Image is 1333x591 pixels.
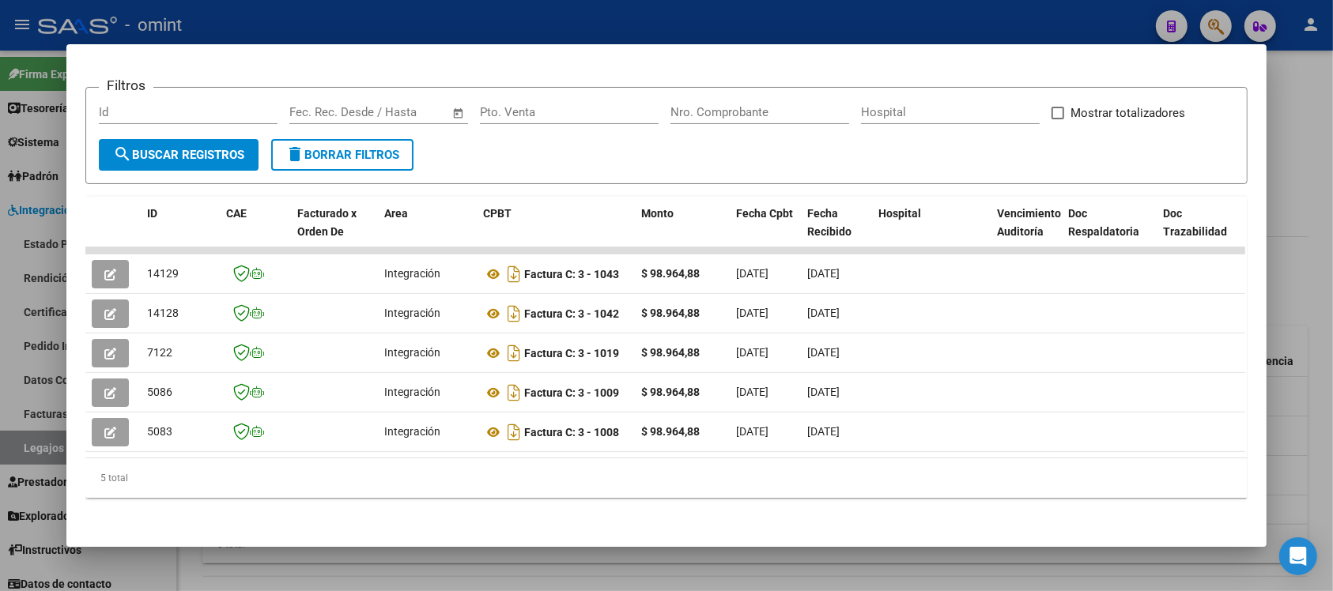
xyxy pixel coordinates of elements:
span: CAE [226,207,247,220]
span: Integración [384,267,440,280]
strong: $ 98.964,88 [641,307,700,319]
span: [DATE] [736,425,768,438]
strong: Factura C: 3 - 1008 [524,426,619,439]
mat-icon: search [113,145,132,164]
i: Descargar documento [504,341,524,366]
strong: Factura C: 3 - 1019 [524,347,619,359]
span: Facturado x Orden De [297,207,357,238]
datatable-header-cell: CPBT [477,197,635,266]
datatable-header-cell: CAE [220,197,291,266]
datatable-header-cell: Doc Trazabilidad [1157,197,1252,266]
strong: $ 98.964,88 [641,346,700,359]
span: Doc Trazabilidad [1163,207,1227,238]
datatable-header-cell: Area [378,197,477,266]
span: [DATE] [807,307,840,319]
input: End date [355,105,432,119]
span: [DATE] [807,386,840,398]
datatable-header-cell: ID [141,197,220,266]
datatable-header-cell: Facturado x Orden De [291,197,378,266]
span: Fecha Cpbt [736,207,793,220]
datatable-header-cell: Hospital [872,197,991,266]
span: Doc Respaldatoria [1068,207,1139,238]
span: 14129 [147,267,179,280]
datatable-header-cell: Fecha Cpbt [730,197,801,266]
span: [DATE] [807,425,840,438]
span: Monto [641,207,674,220]
datatable-header-cell: Doc Respaldatoria [1062,197,1157,266]
input: Start date [289,105,341,119]
span: Buscar Registros [113,148,244,162]
span: [DATE] [736,267,768,280]
span: 14128 [147,307,179,319]
span: Integración [384,386,440,398]
span: 5086 [147,386,172,398]
datatable-header-cell: Vencimiento Auditoría [991,197,1062,266]
span: Hospital [878,207,921,220]
i: Descargar documento [504,420,524,445]
span: 7122 [147,346,172,359]
div: Open Intercom Messenger [1279,537,1317,575]
span: Integración [384,425,440,438]
datatable-header-cell: Fecha Recibido [801,197,872,266]
span: [DATE] [807,346,840,359]
strong: $ 98.964,88 [641,267,700,280]
button: Buscar Registros [99,139,259,171]
mat-icon: delete [285,145,304,164]
button: Borrar Filtros [271,139,413,171]
h3: Filtros [99,75,153,96]
i: Descargar documento [504,380,524,405]
span: Integración [384,307,440,319]
span: Borrar Filtros [285,148,399,162]
span: ID [147,207,157,220]
strong: $ 98.964,88 [641,425,700,438]
span: [DATE] [736,386,768,398]
strong: $ 98.964,88 [641,386,700,398]
span: [DATE] [807,267,840,280]
span: Mostrar totalizadores [1071,104,1185,122]
span: Area [384,207,408,220]
span: CPBT [483,207,512,220]
span: Integración [384,346,440,359]
div: 5 total [85,458,1247,498]
span: 5083 [147,425,172,438]
strong: Factura C: 3 - 1042 [524,307,619,320]
button: Open calendar [449,104,467,122]
i: Descargar documento [504,262,524,287]
span: Fecha Recibido [807,207,852,238]
span: Vencimiento Auditoría [997,207,1061,238]
span: [DATE] [736,307,768,319]
datatable-header-cell: Monto [635,197,730,266]
strong: Factura C: 3 - 1043 [524,268,619,280]
strong: Factura C: 3 - 1009 [524,386,619,399]
i: Descargar documento [504,301,524,326]
span: [DATE] [736,346,768,359]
